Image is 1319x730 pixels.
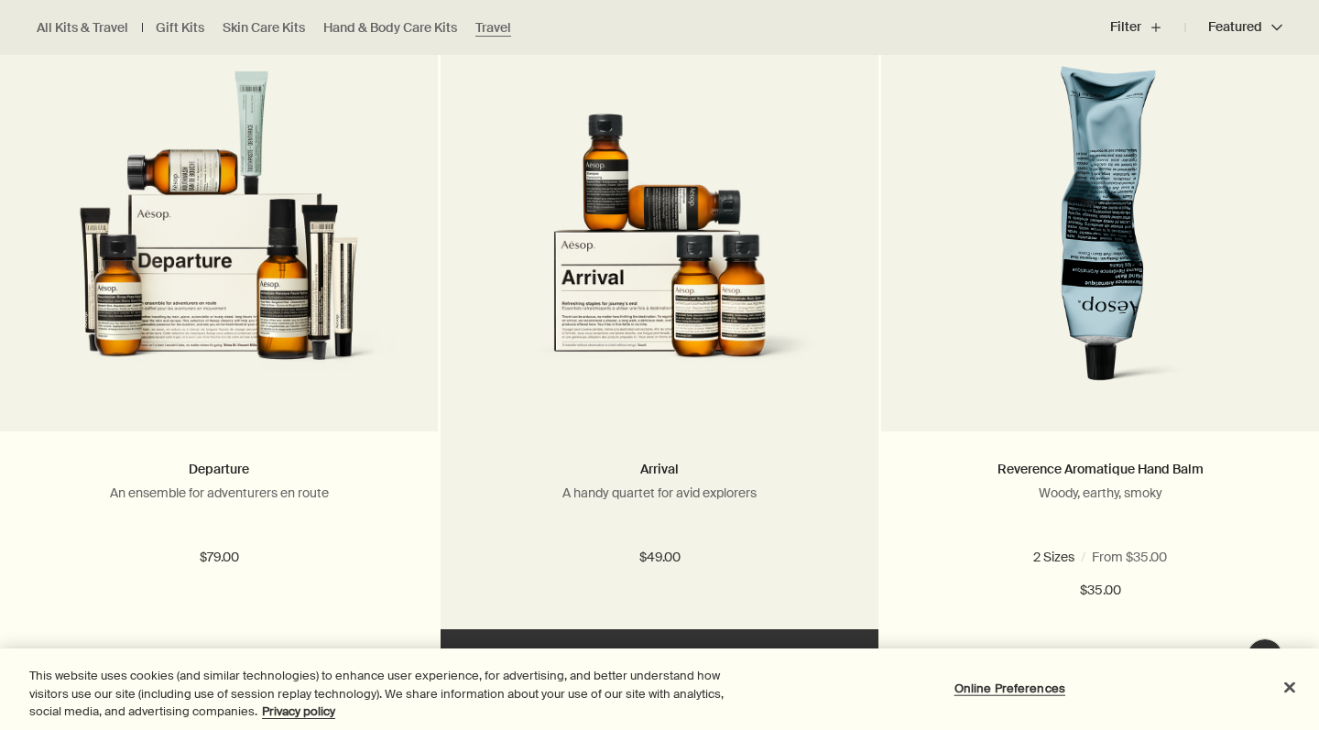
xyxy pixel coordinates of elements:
[1247,638,1283,675] button: Live Assistance
[37,19,128,37] a: All Kits & Travel
[441,65,878,431] a: A beige kit surrounded by four amber bottles with flip-caps
[909,485,1292,501] p: Woody, earthy, smoky
[997,461,1204,477] a: Reverence Aromatique Hand Balm
[323,19,457,37] a: Hand & Body Care Kits
[1270,667,1310,707] button: Close
[262,703,335,719] a: More information about your privacy, opens in a new tab
[200,547,239,569] span: $79.00
[468,485,851,501] p: A handy quartet for avid explorers
[1042,549,1086,565] span: 2.4 oz
[639,547,681,569] span: $49.00
[468,70,851,404] img: A beige kit surrounded by four amber bottles with flip-caps
[1185,5,1282,49] button: Featured
[189,461,249,477] a: Departure
[223,19,305,37] a: Skin Care Kits
[957,65,1243,404] img: Reverence Aromatique Hand Balm in aluminium tube
[1080,580,1121,602] span: $35.00
[1121,549,1171,565] span: 16.5 oz
[29,667,725,721] div: This website uses cookies (and similar technologies) to enhance user experience, for advertising,...
[953,670,1067,706] button: Online Preferences, Opens the preference center dialog
[881,65,1319,431] a: Reverence Aromatique Hand Balm in aluminium tube
[475,19,511,37] a: Travel
[156,19,204,37] a: Gift Kits
[441,629,878,684] button: Add to your cart - $49.00
[640,461,679,477] a: Arrival
[27,485,410,501] p: An ensemble for adventurers en route
[27,70,410,404] img: Cloth packaging surrounded by the seven products that are included.
[1110,5,1185,49] button: Filter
